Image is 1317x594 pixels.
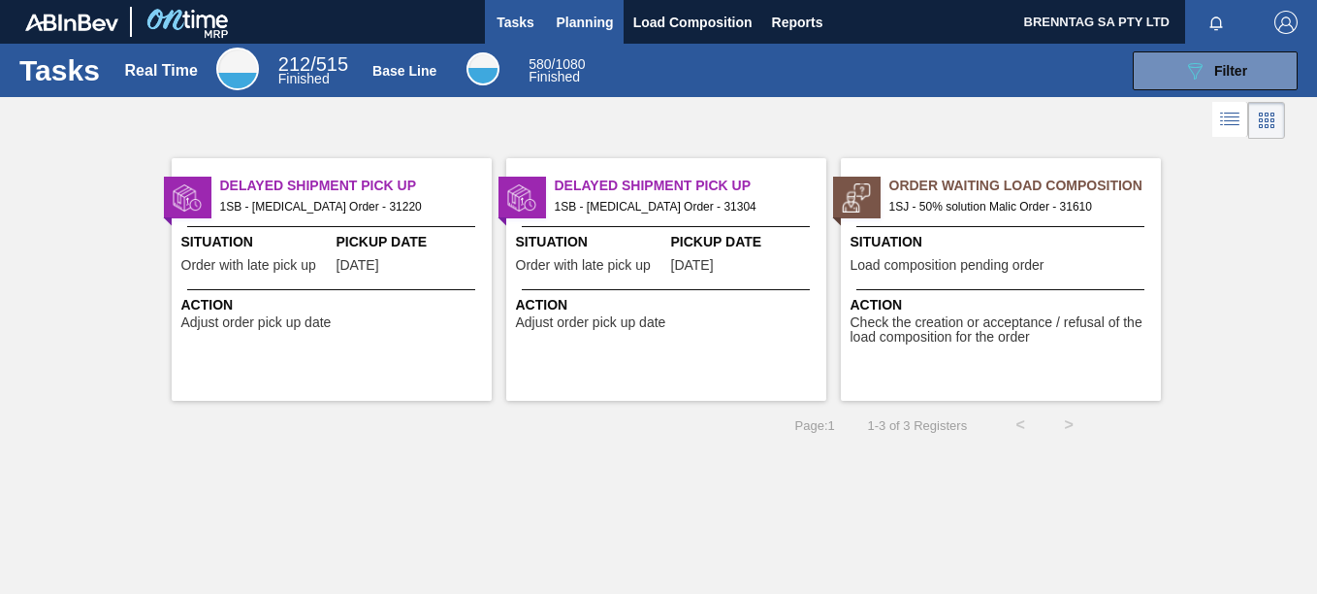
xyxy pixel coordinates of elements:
[1044,401,1093,449] button: >
[1212,102,1248,139] div: List Vision
[557,11,614,34] span: Planning
[1214,63,1247,79] span: Filter
[337,232,487,252] span: Pickup Date
[851,232,1156,252] span: Situation
[19,59,100,82] h1: Tasks
[125,62,198,80] div: Real Time
[529,69,580,84] span: Finished
[795,418,835,433] span: Page : 1
[555,176,826,196] span: Delayed Shipment Pick Up
[1185,9,1247,36] button: Notifications
[516,315,666,330] span: Adjust order pick up date
[842,183,871,213] img: status
[889,176,1161,196] span: Order Waiting Load Composition
[529,58,585,83] div: Base Line
[516,295,821,315] span: Action
[864,418,967,433] span: 1 - 3 of 3 Registers
[671,232,821,252] span: Pickup Date
[278,53,310,75] span: 212
[671,258,714,273] span: 09/03/2025
[25,14,118,31] img: TNhmsLtSVTkK8tSr43FrP2fwEKptu5GPRR3wAAAABJRU5ErkJggg==
[1133,51,1298,90] button: Filter
[529,56,585,72] span: / 1080
[516,232,666,252] span: Situation
[851,258,1044,273] span: Load composition pending order
[220,176,492,196] span: Delayed Shipment Pick Up
[1274,11,1298,34] img: Logout
[529,56,551,72] span: 580
[1248,102,1285,139] div: Card Vision
[220,196,476,217] span: 1SB - Citric Acid Order - 31220
[181,295,487,315] span: Action
[555,196,811,217] span: 1SB - Citric Acid Order - 31304
[772,11,823,34] span: Reports
[278,53,348,75] span: / 515
[996,401,1044,449] button: <
[216,48,259,90] div: Real Time
[466,52,499,85] div: Base Line
[181,315,332,330] span: Adjust order pick up date
[173,183,202,213] img: status
[337,258,379,273] span: 08/29/2025
[495,11,537,34] span: Tasks
[889,196,1145,217] span: 1SJ - 50% solution Malic Order - 31610
[851,295,1156,315] span: Action
[507,183,536,213] img: status
[181,258,316,273] span: Order with late pick up
[516,258,651,273] span: Order with late pick up
[278,56,348,85] div: Real Time
[278,71,330,86] span: Finished
[633,11,753,34] span: Load Composition
[372,63,436,79] div: Base Line
[181,232,332,252] span: Situation
[851,315,1156,346] span: Check the creation or acceptance / refusal of the load composition for the order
